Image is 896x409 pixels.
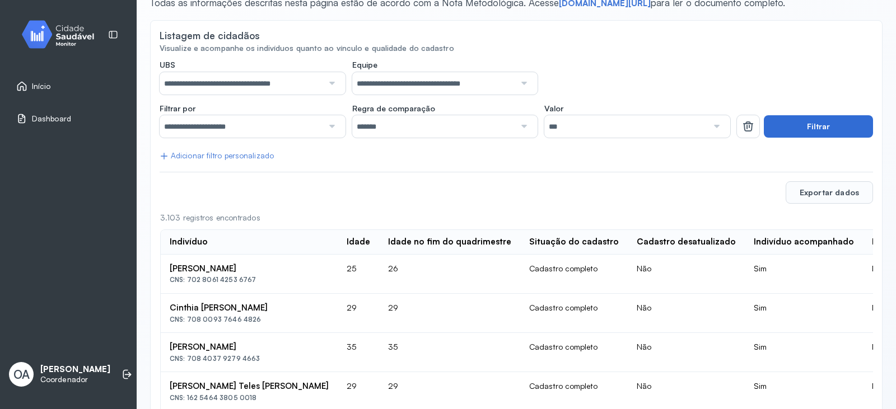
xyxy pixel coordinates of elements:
[347,237,370,247] div: Idade
[786,181,873,204] button: Exportar dados
[13,367,30,382] span: OA
[764,115,873,138] button: Filtrar
[544,104,563,114] span: Valor
[745,333,863,372] td: Sim
[160,104,195,114] span: Filtrar por
[379,255,520,294] td: 26
[628,255,745,294] td: Não
[379,333,520,372] td: 35
[170,316,329,323] div: CNS: 708 0093 7646 4826
[170,394,329,402] div: CNS: 162 5464 3805 0018
[12,18,113,51] img: monitor.svg
[338,255,379,294] td: 25
[160,151,274,161] div: Adicionar filtro personalizado
[32,82,51,91] span: Início
[40,364,110,375] p: [PERSON_NAME]
[628,294,745,333] td: Não
[170,381,329,392] div: [PERSON_NAME] Teles [PERSON_NAME]
[379,294,520,333] td: 29
[338,333,379,372] td: 35
[160,60,175,70] span: UBS
[170,342,329,352] div: [PERSON_NAME]
[338,294,379,333] td: 29
[520,333,628,372] td: Cadastro completo
[745,255,863,294] td: Sim
[170,237,208,247] div: Indivíduo
[637,237,736,247] div: Cadastro desatualizado
[160,213,872,223] div: 3.103 registros encontrados
[628,333,745,372] td: Não
[352,104,435,114] span: Regra de comparação
[520,255,628,294] td: Cadastro completo
[160,44,873,53] div: Visualize e acompanhe os indivíduos quanto ao vínculo e qualidade do cadastro
[170,264,329,274] div: [PERSON_NAME]
[745,294,863,333] td: Sim
[16,113,120,124] a: Dashboard
[388,237,511,247] div: Idade no fim do quadrimestre
[754,237,854,247] div: Indivíduo acompanhado
[170,355,329,363] div: CNS: 708 4037 9279 4663
[170,303,329,313] div: Cinthia [PERSON_NAME]
[520,294,628,333] td: Cadastro completo
[170,276,329,284] div: CNS: 702 8061 4253 6767
[16,81,120,92] a: Início
[352,60,377,70] span: Equipe
[32,114,71,124] span: Dashboard
[40,375,110,384] p: Coordenador
[529,237,619,247] div: Situação do cadastro
[160,30,260,41] div: Listagem de cidadãos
